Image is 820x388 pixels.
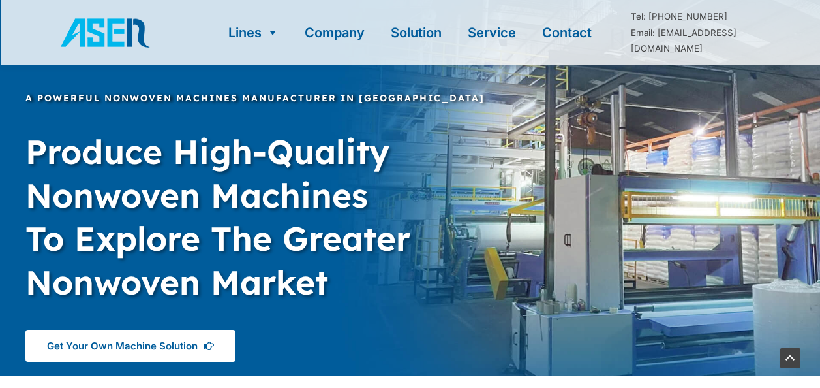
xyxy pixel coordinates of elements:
[25,330,235,362] a: Get Your Own Machine Solution
[631,11,727,22] a: Tel: [PHONE_NUMBER]
[631,27,736,54] a: Email: [EMAIL_ADDRESS][DOMAIN_NAME]
[47,341,198,351] span: Get Your Own Machine Solution
[25,93,795,105] h6: a powerful nonwoven machines manufacturer in [GEOGRAPHIC_DATA]
[57,25,153,38] a: ASEN Nonwoven Machinery
[25,130,795,304] h1: produce high-quality nonwoven machines to Explore the greater nonwoven market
